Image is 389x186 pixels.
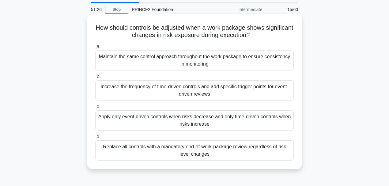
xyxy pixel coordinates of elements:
[266,3,302,16] div: 15/60
[95,24,294,39] h5: How should controls be adjusted when a work package shows significant changes in risk exposure du...
[128,3,212,16] div: PRINCE2 Foundation
[105,6,128,13] a: Stop
[96,134,100,139] span: d.
[95,50,294,70] div: Maintain the same control approach throughout the work package to ensure consistency in monitoring
[95,110,294,131] div: Apply only event-driven controls when risks decrease and only time-driven controls when risks inc...
[96,104,100,109] span: c.
[96,74,100,79] span: b.
[87,3,105,16] div: 51:26
[95,140,294,161] div: Replace all controls with a mandatory end-of-work-package review regardless of risk level changes
[95,80,294,101] div: Increase the frequency of time-driven controls and add specific trigger points for event-driven r...
[212,3,266,16] div: Intermediate
[96,44,100,49] span: a.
